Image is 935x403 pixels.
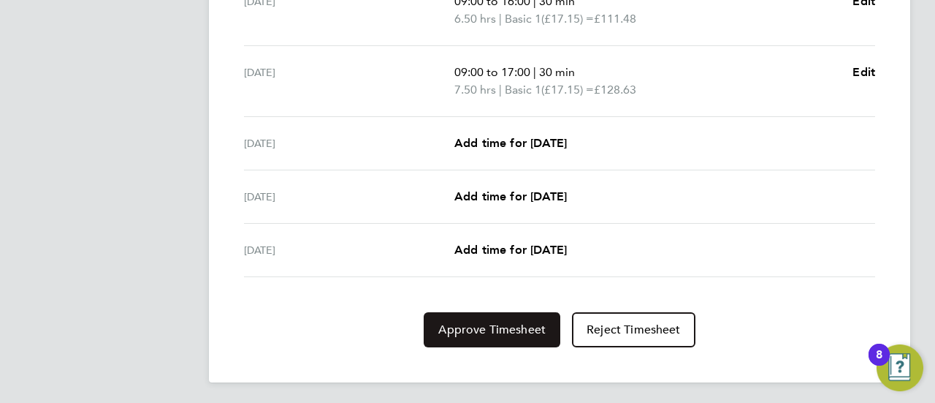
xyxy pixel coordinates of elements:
button: Open Resource Center, 8 new notifications [877,344,923,391]
a: Add time for [DATE] [454,188,567,206]
button: Reject Timesheet [572,312,695,347]
div: [DATE] [244,188,454,206]
span: 7.50 hrs [454,83,496,97]
span: (£17.15) = [541,83,594,97]
a: Edit [852,64,875,81]
span: £111.48 [594,12,636,26]
span: Add time for [DATE] [454,136,567,150]
a: Add time for [DATE] [454,241,567,259]
a: Add time for [DATE] [454,135,567,152]
span: Approve Timesheet [438,323,546,337]
div: [DATE] [244,135,454,152]
div: [DATE] [244,241,454,259]
span: Reject Timesheet [587,323,681,337]
div: 8 [876,355,882,374]
span: 09:00 to 17:00 [454,65,530,79]
span: 6.50 hrs [454,12,496,26]
span: Add time for [DATE] [454,243,567,257]
span: Basic 1 [505,10,541,28]
span: Edit [852,65,875,79]
span: | [499,83,502,97]
span: Basic 1 [505,81,541,99]
button: Approve Timesheet [424,312,560,347]
span: | [533,65,536,79]
span: Add time for [DATE] [454,189,567,203]
div: [DATE] [244,64,454,99]
span: 30 min [539,65,575,79]
span: £128.63 [594,83,636,97]
span: | [499,12,502,26]
span: (£17.15) = [541,12,594,26]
